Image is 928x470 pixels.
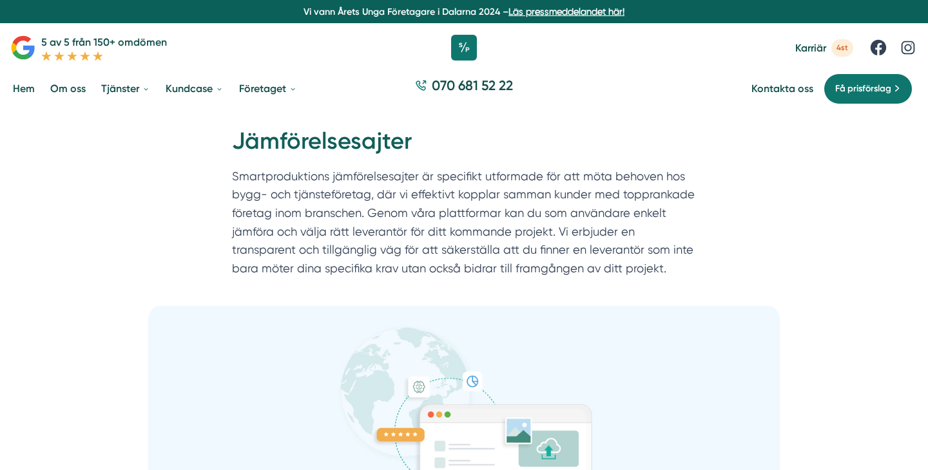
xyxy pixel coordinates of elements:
p: 5 av 5 från 150+ omdömen [41,34,167,50]
span: 070 681 52 22 [432,76,513,95]
span: Karriär [795,42,826,54]
h1: Jämförelsesajter [232,126,696,167]
a: Kundcase [163,72,226,105]
span: Få prisförslag [835,82,891,96]
a: Läs pressmeddelandet här! [508,6,624,17]
a: 070 681 52 22 [410,76,518,101]
p: Smartproduktions jämförelsesajter är specifikt utformade för att möta behoven hos bygg- och tjäns... [232,167,696,284]
a: Kontakta oss [751,82,813,95]
a: Karriär 4st [795,39,853,57]
a: Företaget [237,72,300,105]
a: Om oss [48,72,88,105]
a: Tjänster [99,72,153,105]
span: 4st [831,39,853,57]
a: Hem [10,72,37,105]
a: Få prisförslag [824,73,913,104]
p: Vi vann Årets Unga Företagare i Dalarna 2024 – [5,5,923,18]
